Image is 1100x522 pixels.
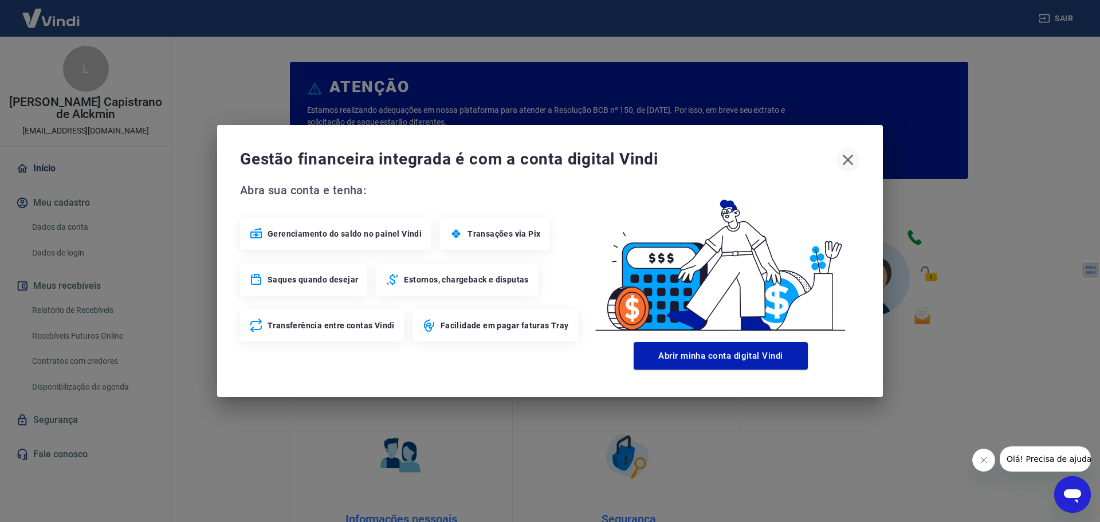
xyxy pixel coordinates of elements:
[7,8,96,17] span: Olá! Precisa de ajuda?
[240,148,836,171] span: Gestão financeira integrada é com a conta digital Vindi
[634,342,808,370] button: Abrir minha conta digital Vindi
[404,274,528,285] span: Estornos, chargeback e disputas
[240,181,582,199] span: Abra sua conta e tenha:
[467,228,540,240] span: Transações via Pix
[268,320,395,331] span: Transferência entre contas Vindi
[1054,476,1091,513] iframe: Botão para abrir a janela de mensagens
[268,274,358,285] span: Saques quando desejar
[582,181,860,337] img: Good Billing
[268,228,422,240] span: Gerenciamento do saldo no painel Vindi
[1000,446,1091,472] iframe: Mensagem da empresa
[441,320,569,331] span: Facilidade em pagar faturas Tray
[972,449,995,472] iframe: Fechar mensagem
